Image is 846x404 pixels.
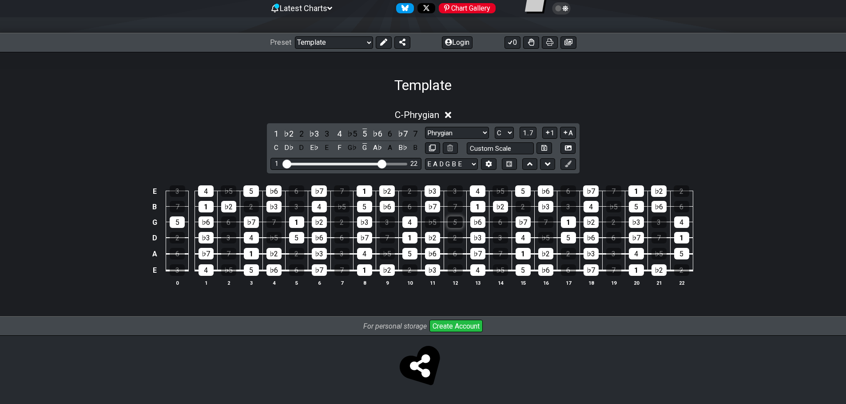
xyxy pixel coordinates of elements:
th: 15 [512,278,534,287]
div: 3 [606,248,621,259]
div: ♭6 [425,248,440,259]
div: ♭6 [266,185,282,197]
div: ♭7 [470,248,485,259]
div: 6 [402,201,417,212]
div: toggle pitch class [384,142,396,154]
div: ♭7 [311,185,327,197]
div: ♭2 [380,264,395,276]
div: ♭3 [266,201,282,212]
div: toggle pitch class [334,142,345,154]
div: ♭7 [199,248,214,259]
div: 1 [357,264,372,276]
div: ♭7 [583,185,599,197]
div: 2 [244,201,259,212]
div: 7 [493,248,508,259]
div: ♭7 [244,216,259,228]
span: Preset [270,38,291,47]
th: 13 [466,278,489,287]
div: ♭6 [312,232,327,243]
td: E [149,184,160,199]
button: 1..7 [520,127,536,139]
div: ♭2 [379,185,395,197]
div: ♭5 [380,248,395,259]
div: 2 [516,201,531,212]
div: 6 [561,264,576,276]
div: 7 [606,185,621,197]
div: toggle pitch class [397,142,409,154]
div: 3 [334,248,350,259]
div: Visible fret range [270,158,421,170]
select: Scale [425,127,489,139]
button: Delete [443,142,458,154]
div: ♭2 [493,201,508,212]
div: 7 [651,232,667,243]
div: 1 [244,248,259,259]
th: 11 [421,278,444,287]
div: 1 [561,216,576,228]
div: ♭5 [538,232,553,243]
div: toggle pitch class [270,142,282,154]
a: Follow #fretflip at Bluesky [393,3,414,13]
a: #fretflip at Pinterest [435,3,496,13]
div: 1 [357,185,372,197]
div: 2 [448,232,463,243]
div: 5 [357,201,372,212]
th: 21 [647,278,670,287]
div: 6 [289,264,304,276]
div: ♭2 [266,248,282,259]
div: 3 [289,201,304,212]
div: ♭2 [312,216,327,228]
div: ♭3 [312,248,327,259]
th: 1 [195,278,217,287]
div: toggle scale degree [346,128,358,140]
div: ♭2 [584,216,599,228]
div: 1 [275,160,278,168]
div: 3 [493,232,508,243]
div: ♭7 [629,232,644,243]
div: toggle scale degree [384,128,396,140]
div: toggle scale degree [296,128,307,140]
button: Share Preset [394,36,410,49]
div: toggle scale degree [283,128,294,140]
div: 3 [651,216,667,228]
div: 6 [289,185,304,197]
span: Toggle light / dark theme [556,4,567,12]
td: B [149,199,160,215]
div: toggle pitch class [409,142,421,154]
div: 1 [628,185,644,197]
div: 2 [606,216,621,228]
div: 7 [448,201,463,212]
div: toggle pitch class [321,142,333,154]
div: 7 [170,201,185,212]
div: 2 [674,185,689,197]
div: ♭5 [493,264,508,276]
div: 5 [289,232,304,243]
h1: Template [394,77,452,94]
div: 1 [289,216,304,228]
div: ♭3 [425,185,440,197]
th: 18 [580,278,602,287]
div: ♭2 [538,248,553,259]
div: toggle pitch class [283,142,294,154]
div: 5 [629,201,644,212]
div: 1 [516,248,531,259]
div: 4 [629,248,644,259]
th: 10 [398,278,421,287]
div: 1 [674,232,689,243]
div: 7 [221,248,236,259]
div: 5 [516,264,531,276]
div: 5 [674,248,689,259]
div: 7 [334,264,350,276]
button: 0 [504,36,520,49]
div: 7 [606,264,621,276]
td: A [149,246,160,262]
th: 7 [330,278,353,287]
div: ♭5 [606,201,621,212]
div: 6 [334,232,350,243]
div: 3 [448,264,463,276]
div: ♭6 [584,232,599,243]
div: 7 [538,216,553,228]
div: 4 [516,232,531,243]
th: 5 [285,278,308,287]
div: ♭5 [334,201,350,212]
